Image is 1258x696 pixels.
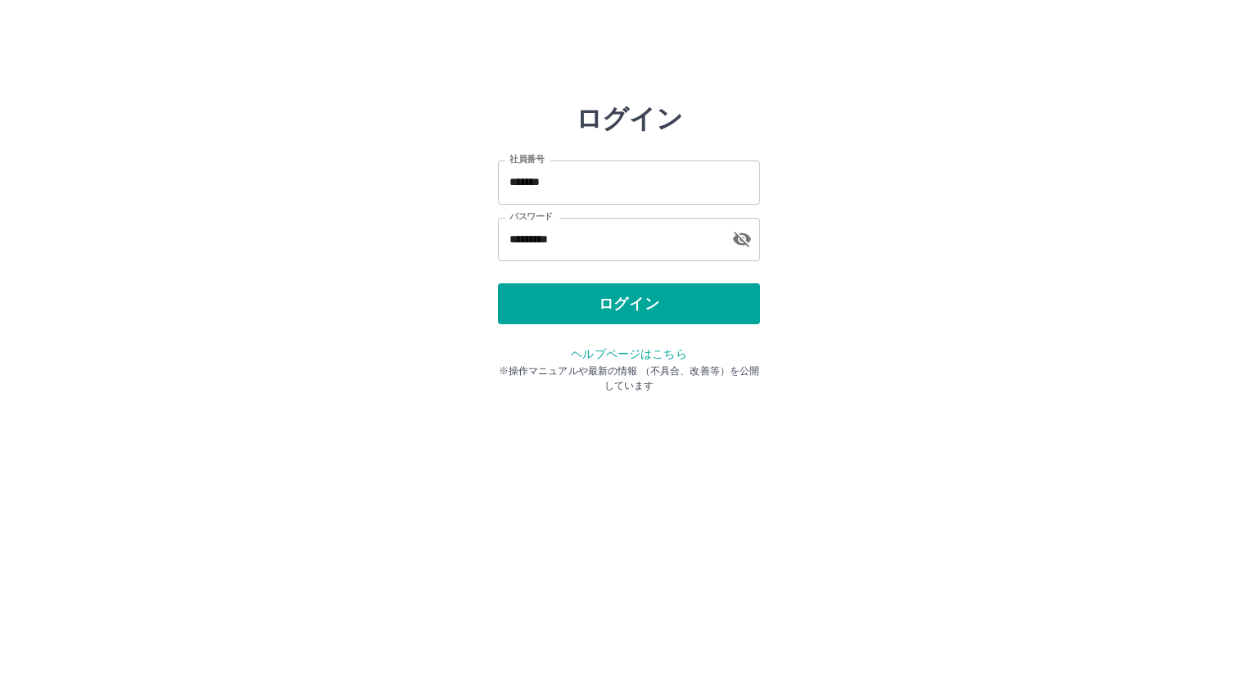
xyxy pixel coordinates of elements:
label: 社員番号 [509,153,544,165]
h2: ログイン [576,103,683,134]
a: ヘルプページはこちら [571,347,686,360]
label: パスワード [509,210,553,223]
button: ログイン [498,283,760,324]
p: ※操作マニュアルや最新の情報 （不具合、改善等）を公開しています [498,364,760,393]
